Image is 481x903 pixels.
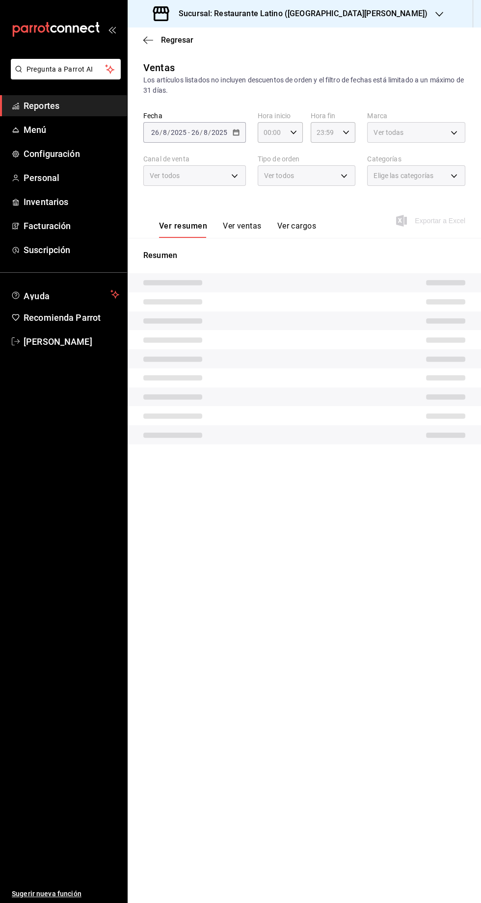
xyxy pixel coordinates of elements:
[160,129,162,136] span: /
[143,60,175,75] div: Ventas
[24,195,119,208] span: Inventarios
[108,26,116,33] button: open_drawer_menu
[24,123,119,136] span: Menú
[258,155,356,162] label: Tipo de orden
[143,155,246,162] label: Canal de venta
[223,221,262,238] button: Ver ventas
[374,128,403,137] span: Ver todas
[11,59,121,79] button: Pregunta a Parrot AI
[367,155,465,162] label: Categorías
[374,171,433,181] span: Elige las categorías
[143,250,465,261] p: Resumen
[264,171,294,181] span: Ver todos
[188,129,190,136] span: -
[24,99,119,112] span: Reportes
[367,112,465,119] label: Marca
[143,75,465,96] div: Los artículos listados no incluyen descuentos de orden y el filtro de fechas está limitado a un m...
[24,288,107,300] span: Ayuda
[211,129,228,136] input: ----
[24,335,119,348] span: [PERSON_NAME]
[258,112,303,119] label: Hora inicio
[143,35,193,45] button: Regresar
[277,221,317,238] button: Ver cargos
[7,71,121,81] a: Pregunta a Parrot AI
[161,35,193,45] span: Regresar
[159,221,207,238] button: Ver resumen
[24,311,119,324] span: Recomienda Parrot
[12,889,119,899] span: Sugerir nueva función
[150,171,180,181] span: Ver todos
[203,129,208,136] input: --
[24,243,119,257] span: Suscripción
[24,171,119,184] span: Personal
[171,8,428,20] h3: Sucursal: Restaurante Latino ([GEOGRAPHIC_DATA][PERSON_NAME])
[162,129,167,136] input: --
[191,129,200,136] input: --
[24,147,119,160] span: Configuración
[24,219,119,232] span: Facturación
[27,64,106,75] span: Pregunta a Parrot AI
[208,129,211,136] span: /
[143,112,246,119] label: Fecha
[159,221,316,238] div: navigation tabs
[151,129,160,136] input: --
[311,112,356,119] label: Hora fin
[200,129,203,136] span: /
[167,129,170,136] span: /
[170,129,187,136] input: ----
